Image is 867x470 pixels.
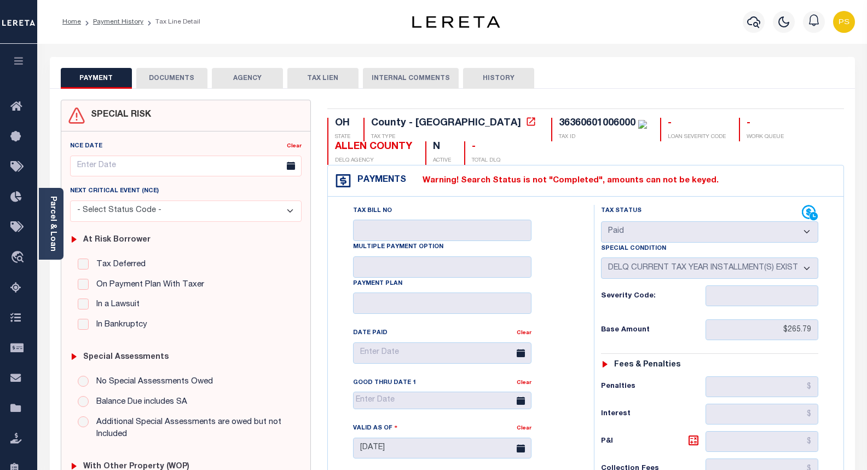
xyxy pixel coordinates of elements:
div: - [747,118,784,130]
img: svg+xml;base64,PHN2ZyB4bWxucz0iaHR0cDovL3d3dy53My5vcmcvMjAwMC9zdmciIHBvaW50ZXItZXZlbnRzPSJub25lIi... [833,11,855,33]
button: AGENCY [212,68,283,89]
div: - [668,118,726,130]
label: NCE Date [70,142,102,151]
p: TOTAL DLQ [472,157,500,165]
div: OH [335,118,350,130]
p: STATE [335,133,350,141]
div: ALLEN COUNTY [335,141,412,153]
label: No Special Assessments Owed [91,376,213,388]
label: Date Paid [353,329,388,338]
input: $ [706,376,818,397]
button: HISTORY [463,68,534,89]
h6: Penalties [601,382,706,391]
h6: Base Amount [601,326,706,335]
h4: Payments [352,175,406,186]
h4: SPECIAL RISK [85,110,151,121]
div: County - [GEOGRAPHIC_DATA] [371,118,521,128]
label: Tax Bill No [353,207,392,216]
div: - [472,141,500,153]
label: Next Critical Event (NCE) [70,187,159,196]
img: logo-dark.svg [412,16,500,28]
h6: P&I [601,434,706,449]
label: Additional Special Assessments are owed but not Included [91,416,293,441]
button: TAX LIEN [287,68,359,89]
input: Enter Date [353,342,531,364]
a: Payment History [93,19,143,25]
label: Warning! Search Status is not "Completed", amounts can not be keyed. [406,175,719,187]
input: Enter Date [353,392,531,409]
label: Valid as Of [353,423,398,433]
h6: At Risk Borrower [83,236,151,245]
input: $ [706,319,818,340]
label: Tax Deferred [91,259,146,271]
li: Tax Line Detail [143,17,200,27]
p: ACTIVE [433,157,451,165]
button: PAYMENT [61,68,132,89]
label: On Payment Plan With Taxer [91,279,204,291]
label: Payment Plan [353,279,402,289]
a: Clear [517,330,531,336]
label: Good Thru Date 1 [353,379,416,388]
img: check-icon-green.svg [638,120,647,129]
div: N [433,141,451,153]
input: Enter Date [353,438,531,459]
button: DOCUMENTS [136,68,207,89]
h6: Special Assessments [83,353,169,362]
p: TAX TYPE [371,133,538,141]
label: In Bankruptcy [91,319,147,331]
button: INTERNAL COMMENTS [363,68,459,89]
input: Enter Date [70,156,302,177]
a: Home [62,19,81,25]
input: $ [706,431,818,452]
h6: Fees & Penalties [614,360,680,370]
a: Parcel & Loan [49,196,56,251]
label: Special Condition [601,244,666,254]
label: Tax Status [601,207,641,216]
a: Clear [517,380,531,386]
i: travel_explore [10,251,28,265]
h6: Severity Code: [601,292,706,301]
p: WORK QUEUE [747,133,784,141]
div: 36360601006000 [559,118,635,128]
label: Multiple Payment Option [353,243,443,252]
input: $ [706,404,818,425]
p: TAX ID [559,133,647,141]
label: In a Lawsuit [91,299,140,311]
a: Clear [287,144,302,149]
a: Clear [517,426,531,431]
p: LOAN SEVERITY CODE [668,133,726,141]
h6: Interest [601,410,706,419]
label: Balance Due includes SA [91,396,187,409]
p: DELQ AGENCY [335,157,412,165]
